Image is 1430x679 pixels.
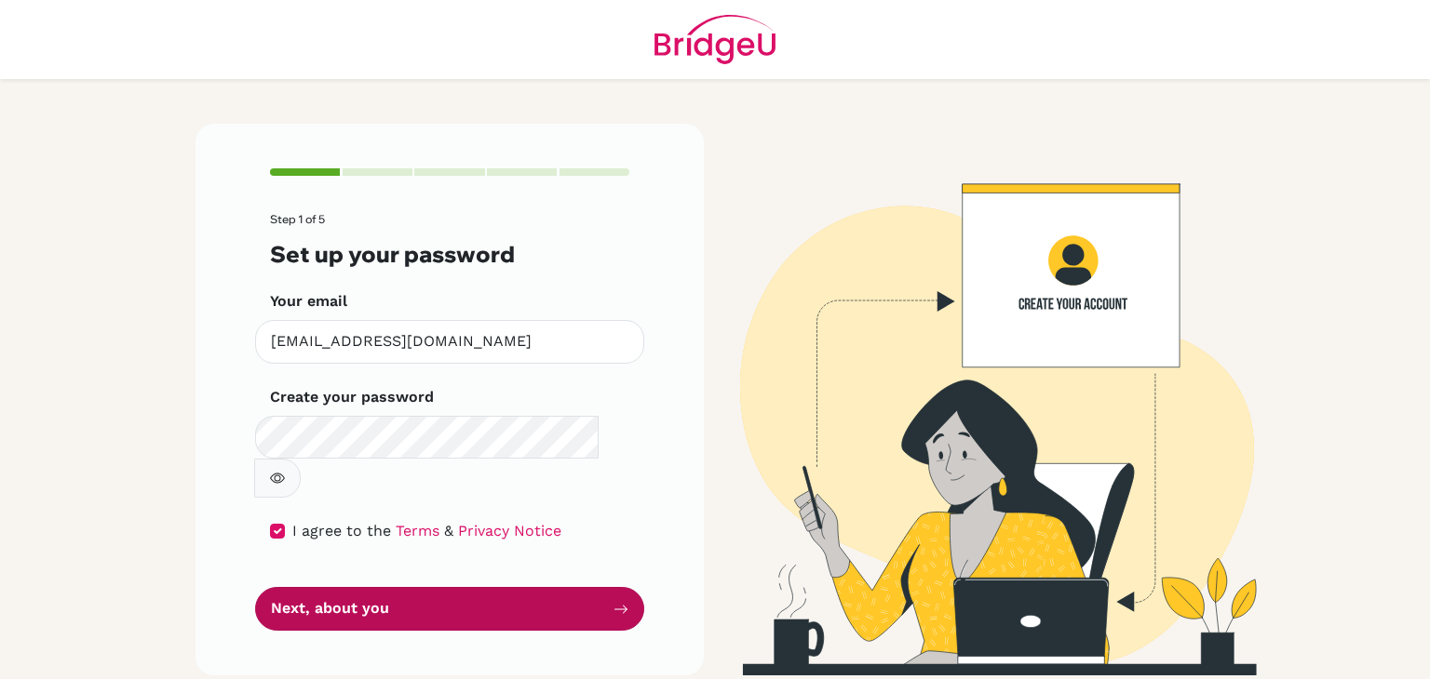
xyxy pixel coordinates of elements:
h3: Set up your password [270,241,629,268]
span: Step 1 of 5 [270,212,325,226]
label: Your email [270,290,347,313]
a: Privacy Notice [458,522,561,539]
button: Next, about you [255,587,644,631]
a: Terms [396,522,439,539]
span: & [444,522,453,539]
input: Insert your email* [255,320,644,364]
label: Create your password [270,386,434,408]
span: I agree to the [292,522,391,539]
